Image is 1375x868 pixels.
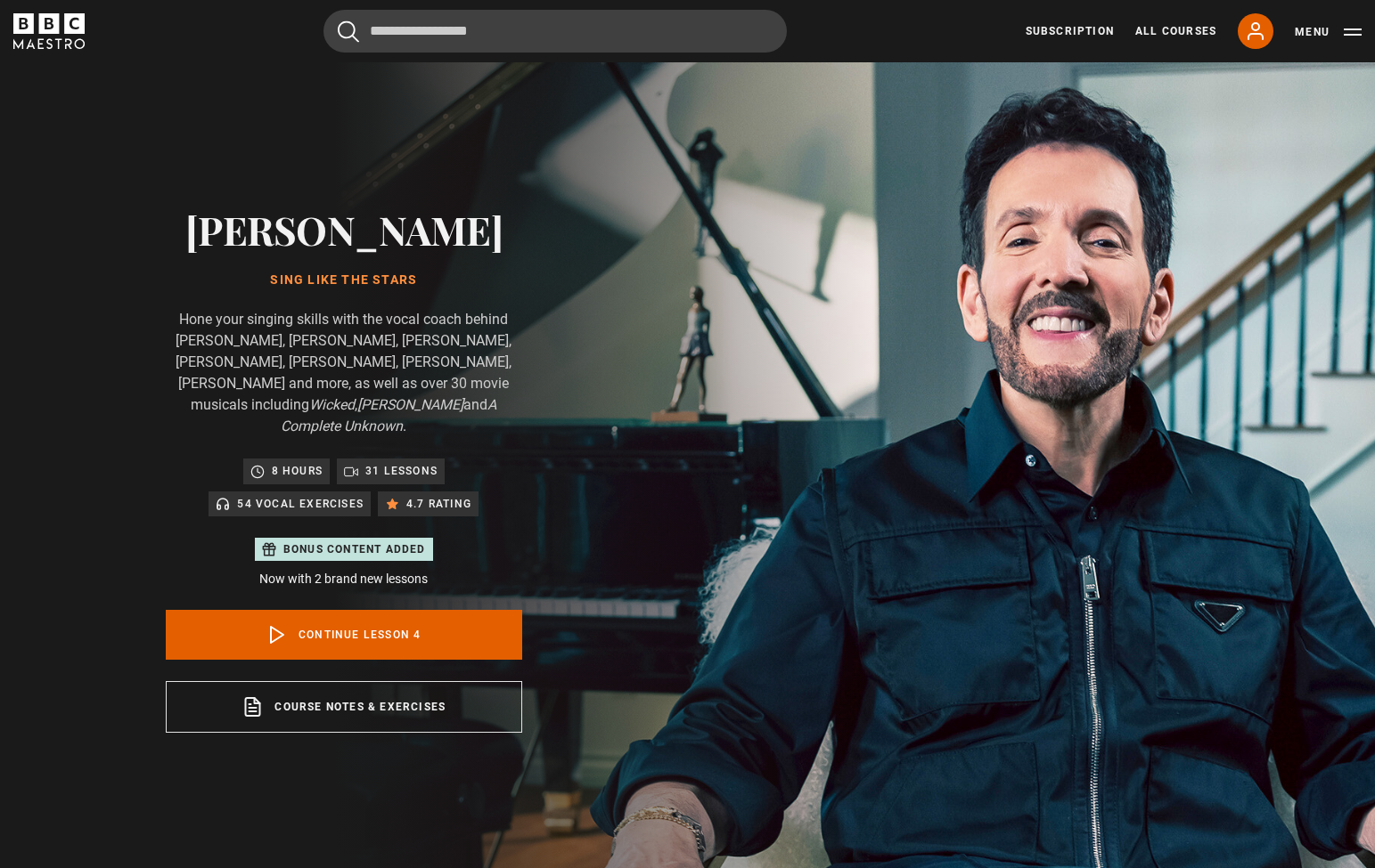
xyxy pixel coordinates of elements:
[365,462,438,480] p: 31 lessons
[357,396,463,413] i: [PERSON_NAME]
[166,570,522,588] p: Now with 2 brand new lessons
[237,495,364,513] p: 54 Vocal Exercises
[406,495,471,513] p: 4.7 rating
[13,13,85,49] svg: BBC Maestro
[166,207,522,252] h2: [PERSON_NAME]
[338,20,359,43] button: Submit the search query
[166,309,522,437] p: Hone your singing skills with the vocal coach behind [PERSON_NAME], [PERSON_NAME], [PERSON_NAME],...
[1026,23,1114,39] a: Subscription
[323,10,787,53] input: Search
[1135,23,1216,39] a: All Courses
[166,273,522,288] h1: Sing Like the Stars
[272,462,323,480] p: 8 hours
[166,610,522,660] a: Continue lesson 4
[309,396,355,413] i: Wicked
[166,681,522,733] a: Course notes & exercises
[283,541,426,557] p: Bonus content added
[1295,23,1362,41] button: Toggle navigation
